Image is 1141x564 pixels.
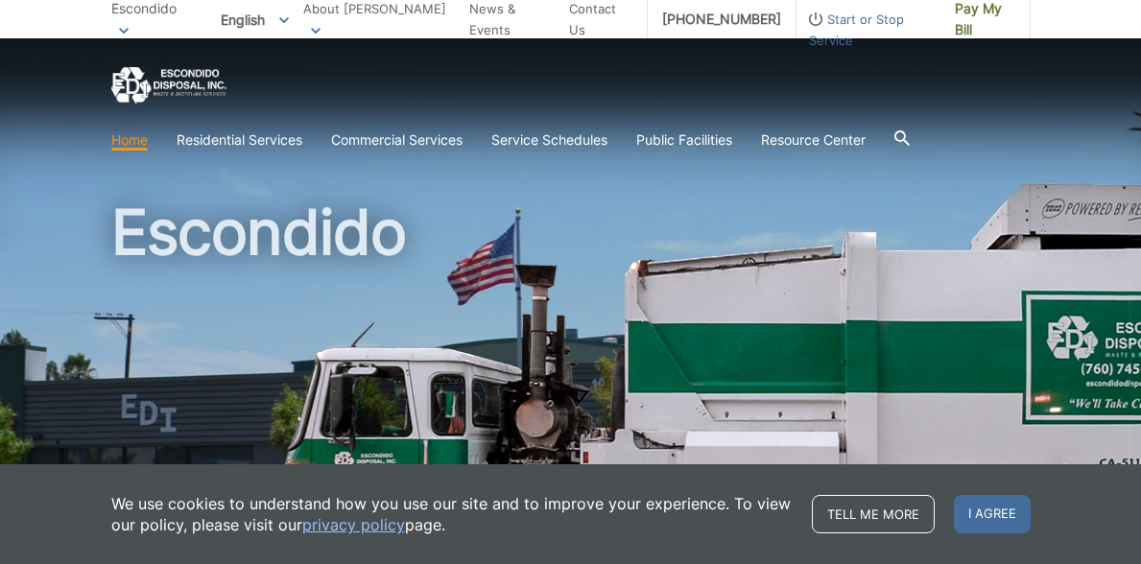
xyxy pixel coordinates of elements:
a: Commercial Services [331,129,463,151]
a: privacy policy [302,514,405,535]
a: Service Schedules [491,129,607,151]
span: I agree [954,495,1031,533]
a: Tell me more [812,495,935,533]
a: Resource Center [761,129,866,151]
span: English [206,4,303,35]
a: Residential Services [177,129,302,151]
a: EDCD logo. Return to the homepage. [111,67,226,105]
a: Public Facilities [636,129,732,151]
a: Home [111,129,148,151]
p: We use cookies to understand how you use our site and to improve your experience. To view our pol... [111,493,793,535]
